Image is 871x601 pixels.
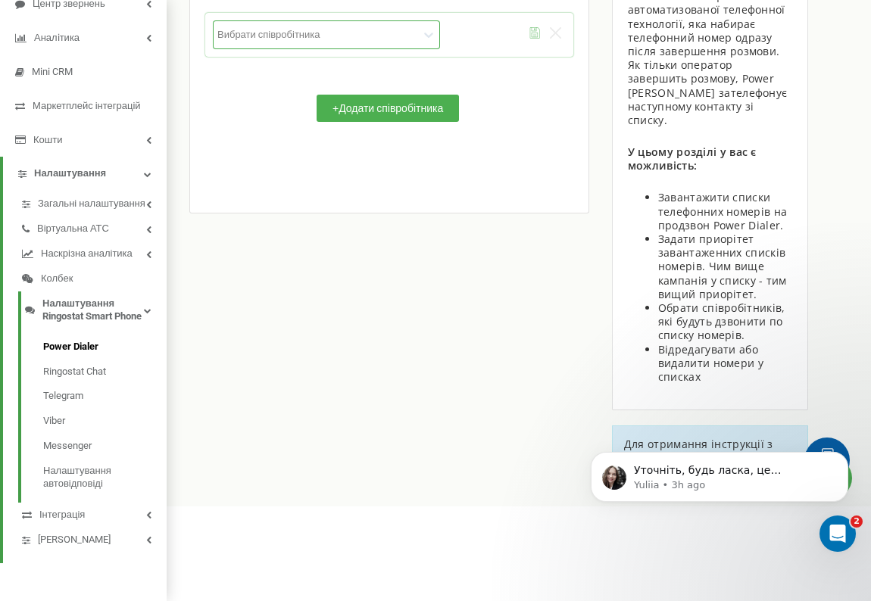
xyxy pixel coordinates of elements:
[15,100,151,113] a: Маркетплейс інтеграцій
[851,515,863,528] span: 2
[43,341,98,353] span: Power Dialer
[18,167,151,180] a: Налаштування
[237,6,266,35] button: Home
[43,440,151,453] a: Messenger
[72,451,84,463] button: Upload attachment
[34,167,106,180] span: Налаштування
[22,198,151,210] a: Загальні налаштування
[24,111,236,170] div: Щоб ефективно запровадити AI-функціонал та отримати максимум користі, звертайся прямо зараз до на...
[43,341,151,353] a: Power Dialer
[266,6,293,33] div: Close
[22,248,151,260] a: Наскрізна аналітика
[42,297,144,323] span: Налаштування Ringostat Smart Phone
[32,66,73,79] span: Mini CRM
[15,134,151,147] a: Кошти
[10,6,39,35] button: go back
[48,451,60,463] button: Gif picker
[43,366,106,378] span: Ringostat Chat
[15,32,151,45] a: Аналiтика
[43,8,67,33] img: Profile image for Oleksandr
[43,440,92,453] span: Messenger
[34,32,80,45] span: Аналiтика
[628,145,792,173] div: У цьому розділі у вас є можливість:
[658,191,792,232] li: Завантажити списки телефонних номерів на продзвон Power Dialer.
[43,390,83,403] span: Telegram
[24,179,236,208] div: 📌 отримати повну інформацію про функціонал AI-аналізу дзвінків;
[658,301,792,343] li: Обрати співробітників, які будуть дзвонити по списку номерів.
[13,419,290,445] textarea: Message…
[24,290,236,319] div: 📌 оцінити переваги для для себе і бізнесу вже на старті.
[38,198,145,210] span: Загальні налаштування
[43,465,151,490] a: Налаштування автовідповіді
[41,272,73,285] span: Колбек
[39,509,85,522] span: Інтеграція
[73,8,134,19] h1: Oleksandr
[568,420,871,560] iframe: Intercom notifications message
[658,343,792,385] li: Відредагувати або видалити номери у списках
[73,19,182,34] p: Active in the last 15m
[22,509,151,522] a: Інтеграція
[24,328,236,372] div: Консультація займе мінімум часу, але дасть максимум користі для оптимізації роботи з клієнтами.
[22,534,151,547] a: [PERSON_NAME]
[260,445,284,469] button: Send a message…
[43,390,151,403] a: Telegram
[317,95,459,122] button: +Додати співробітника
[24,45,236,104] div: Мовна аналітика ШІ — це можливість краще розуміти клієнтів, виявляти ключові інсайти з розмов і п...
[22,272,151,285] a: Колбек
[33,134,62,147] span: Кошти
[24,253,236,282] div: 📌 дізнатися, як впровадити функцію максимально ефективно;
[38,534,111,547] span: [PERSON_NAME]
[819,515,856,552] iframe: Intercom live chat
[25,297,151,323] a: Налаштування Ringostat Smart Phone
[37,223,109,235] span: Віртуальна АТС
[15,66,151,79] a: Mini CRM
[24,391,123,400] div: Oleksandr • 21m ago
[22,223,151,235] a: Віртуальна АТС
[43,415,151,428] a: Viber
[43,415,65,428] span: Viber
[24,216,236,245] div: 📌 зрозуміти, як АІ допоможе у виявленні інсайтів із розмов;
[43,366,151,378] a: Ringostat Chat
[33,100,141,113] span: Маркетплейс інтеграцій
[658,232,792,301] li: Задати приорітет завантаженних списків номерів. Чим вище кампанія у списку - тим вищий приорітет.
[41,248,133,260] span: Наскрізна аналітика
[23,451,36,463] button: Emoji picker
